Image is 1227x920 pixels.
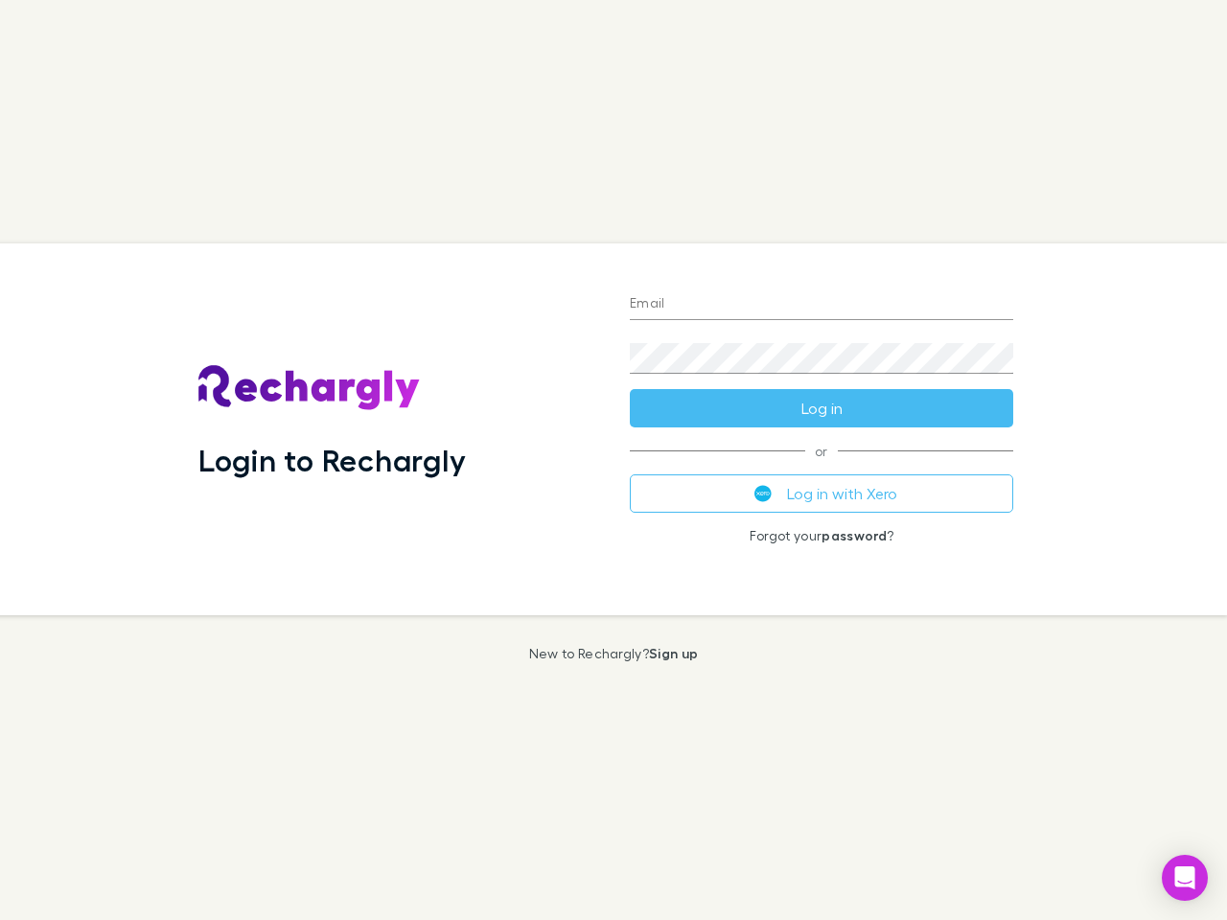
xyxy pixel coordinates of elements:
h1: Login to Rechargly [198,442,466,478]
span: or [630,450,1013,451]
div: Open Intercom Messenger [1162,855,1208,901]
a: Sign up [649,645,698,661]
p: New to Rechargly? [529,646,699,661]
img: Xero's logo [754,485,772,502]
img: Rechargly's Logo [198,365,421,411]
a: password [822,527,887,543]
button: Log in [630,389,1013,427]
button: Log in with Xero [630,474,1013,513]
p: Forgot your ? [630,528,1013,543]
